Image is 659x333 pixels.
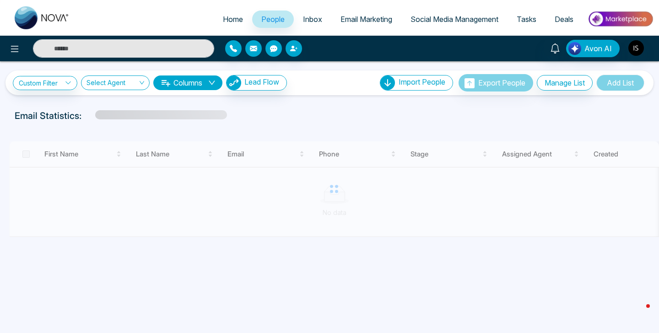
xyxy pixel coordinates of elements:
[555,15,573,24] span: Deals
[459,74,533,91] button: Export People
[411,15,498,24] span: Social Media Management
[478,78,525,87] span: Export People
[303,15,322,24] span: Inbox
[568,42,581,55] img: Lead Flow
[261,15,285,24] span: People
[252,11,294,28] a: People
[399,77,445,86] span: Import People
[517,15,536,24] span: Tasks
[508,11,546,28] a: Tasks
[153,75,222,90] button: Columnsdown
[546,11,583,28] a: Deals
[222,75,287,91] a: Lead FlowLead Flow
[340,15,392,24] span: Email Marketing
[226,75,287,91] button: Lead Flow
[13,76,77,90] a: Custom Filter
[628,302,650,324] iframe: Intercom live chat
[331,11,401,28] a: Email Marketing
[584,43,612,54] span: Avon AI
[566,40,620,57] button: Avon AI
[587,9,654,29] img: Market-place.gif
[294,11,331,28] a: Inbox
[244,77,279,86] span: Lead Flow
[223,15,243,24] span: Home
[214,11,252,28] a: Home
[628,40,644,56] img: User Avatar
[227,75,241,90] img: Lead Flow
[208,79,216,86] span: down
[401,11,508,28] a: Social Media Management
[15,109,81,123] p: Email Statistics:
[15,6,70,29] img: Nova CRM Logo
[537,75,593,91] button: Manage List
